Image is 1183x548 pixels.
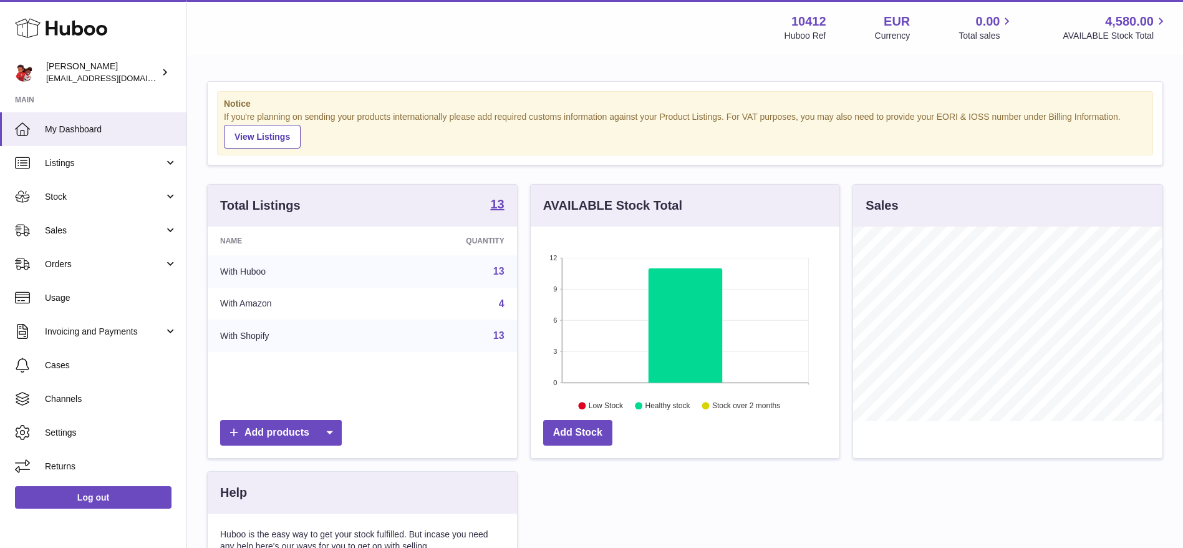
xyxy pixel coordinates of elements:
[549,254,557,262] text: 12
[712,401,780,410] text: Stock over 2 months
[45,427,177,439] span: Settings
[208,255,377,288] td: With Huboo
[46,61,158,84] div: [PERSON_NAME]
[45,461,177,472] span: Returns
[553,379,557,386] text: 0
[46,73,183,83] span: [EMAIL_ADDRESS][DOMAIN_NAME]
[15,486,171,509] a: Log out
[1063,13,1168,42] a: 4,580.00 AVAILABLE Stock Total
[377,227,516,255] th: Quantity
[45,191,164,203] span: Stock
[645,401,690,410] text: Healthy stock
[875,30,910,42] div: Currency
[45,124,177,135] span: My Dashboard
[45,225,164,237] span: Sales
[208,320,377,352] td: With Shopify
[785,30,826,42] div: Huboo Ref
[493,266,505,276] a: 13
[499,298,505,309] a: 4
[958,30,1014,42] span: Total sales
[1105,13,1154,30] span: 4,580.00
[976,13,1000,30] span: 0.00
[208,227,377,255] th: Name
[1063,30,1168,42] span: AVAILABLE Stock Total
[543,420,612,446] a: Add Stock
[884,13,910,30] strong: EUR
[220,197,301,214] h3: Total Listings
[45,258,164,270] span: Orders
[589,401,624,410] text: Low Stock
[553,348,557,355] text: 3
[45,393,177,405] span: Channels
[553,285,557,293] text: 9
[543,197,682,214] h3: AVAILABLE Stock Total
[45,292,177,304] span: Usage
[220,420,342,446] a: Add products
[224,125,301,149] a: View Listings
[208,288,377,320] td: With Amazon
[15,63,34,82] img: internalAdmin-10412@internal.huboo.com
[490,198,504,210] strong: 13
[45,157,164,169] span: Listings
[791,13,826,30] strong: 10412
[553,316,557,324] text: 6
[866,197,898,214] h3: Sales
[220,484,247,501] h3: Help
[490,198,504,213] a: 13
[224,111,1146,149] div: If you're planning on sending your products internationally please add required customs informati...
[493,330,505,341] a: 13
[45,360,177,371] span: Cases
[224,98,1146,110] strong: Notice
[958,13,1014,42] a: 0.00 Total sales
[45,326,164,338] span: Invoicing and Payments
